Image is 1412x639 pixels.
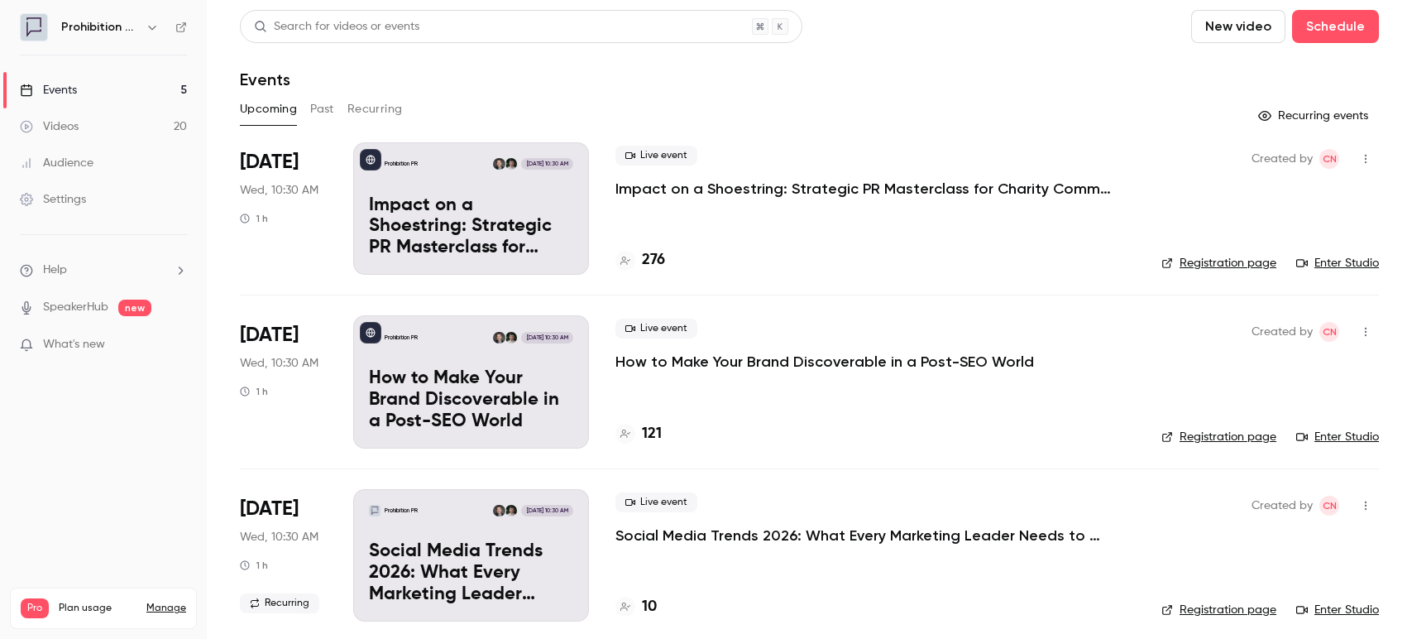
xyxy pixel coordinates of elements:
[493,158,505,170] img: Chris Norton
[493,505,505,516] img: Chris Norton
[642,596,657,618] h4: 10
[43,299,108,316] a: SpeakerHub
[20,191,86,208] div: Settings
[240,315,327,448] div: Nov 5 Wed, 10:30 AM (Europe/London)
[369,368,573,432] p: How to Make Your Brand Discoverable in a Post-SEO World
[385,334,418,342] p: Prohibition PR
[385,507,418,515] p: Prohibition PR
[240,489,327,622] div: Jan 21 Wed, 10:30 AM (Europe/London)
[1296,255,1379,271] a: Enter Studio
[615,146,697,166] span: Live event
[61,19,139,36] h6: Prohibition PR
[1292,10,1379,43] button: Schedule
[615,319,697,339] span: Live event
[521,505,572,516] span: [DATE] 10:30 AM
[118,300,151,316] span: new
[615,179,1112,199] a: Impact on a Shoestring: Strategic PR Masterclass for Charity Comms Teams
[347,96,403,123] button: Recurring
[240,496,299,522] span: [DATE]
[21,598,49,618] span: Pro
[240,70,290,89] h1: Events
[615,596,657,618] a: 10
[1319,496,1339,516] span: Chris Norton
[1252,149,1313,169] span: Created by
[43,262,67,279] span: Help
[642,249,665,271] h4: 276
[1191,10,1285,43] button: New video
[493,332,505,344] img: Chris Norton
[21,14,47,41] img: Prohibition PR
[1323,496,1337,516] span: CN
[1161,602,1276,618] a: Registration page
[240,96,297,123] button: Upcoming
[240,182,318,199] span: Wed, 10:30 AM
[505,505,517,516] img: Will Ockenden
[615,526,1112,545] a: Social Media Trends 2026: What Every Marketing Leader Needs to Know
[1251,103,1379,129] button: Recurring events
[240,559,268,572] div: 1 h
[521,158,572,170] span: [DATE] 10:30 AM
[1323,149,1337,169] span: CN
[642,423,662,445] h4: 121
[240,355,318,372] span: Wed, 10:30 AM
[254,18,419,36] div: Search for videos or events
[505,332,517,344] img: Will Ockenden
[240,142,327,275] div: Oct 15 Wed, 10:30 AM (Europe/London)
[1296,602,1379,618] a: Enter Studio
[1252,322,1313,342] span: Created by
[240,529,318,545] span: Wed, 10:30 AM
[369,195,573,259] p: Impact on a Shoestring: Strategic PR Masterclass for Charity Comms Teams
[353,315,589,448] a: How to Make Your Brand Discoverable in a Post-SEO WorldProhibition PRWill OckendenChris Norton[DA...
[240,593,319,613] span: Recurring
[1252,496,1313,516] span: Created by
[146,602,186,615] a: Manage
[20,82,77,98] div: Events
[521,332,572,344] span: [DATE] 10:30 AM
[240,212,268,225] div: 1 h
[20,155,93,171] div: Audience
[353,489,589,622] a: Social Media Trends 2026: What Every Marketing Leader Needs to KnowProhibition PRWill OckendenChr...
[59,602,136,615] span: Plan usage
[385,160,418,168] p: Prohibition PR
[240,322,299,348] span: [DATE]
[615,423,662,445] a: 121
[615,249,665,271] a: 276
[369,505,381,516] img: Social Media Trends 2026: What Every Marketing Leader Needs to Know
[505,158,517,170] img: Will Ockenden
[1319,149,1339,169] span: Chris Norton
[1296,429,1379,445] a: Enter Studio
[20,262,187,279] li: help-dropdown-opener
[1161,429,1276,445] a: Registration page
[310,96,334,123] button: Past
[1323,322,1337,342] span: CN
[615,352,1034,372] a: How to Make Your Brand Discoverable in a Post-SEO World
[240,149,299,175] span: [DATE]
[20,118,79,135] div: Videos
[369,541,573,605] p: Social Media Trends 2026: What Every Marketing Leader Needs to Know
[1319,322,1339,342] span: Chris Norton
[43,336,105,353] span: What's new
[353,142,589,275] a: Impact on a Shoestring: Strategic PR Masterclass for Charity Comms TeamsProhibition PRWill Ockend...
[1161,255,1276,271] a: Registration page
[615,492,697,512] span: Live event
[240,385,268,398] div: 1 h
